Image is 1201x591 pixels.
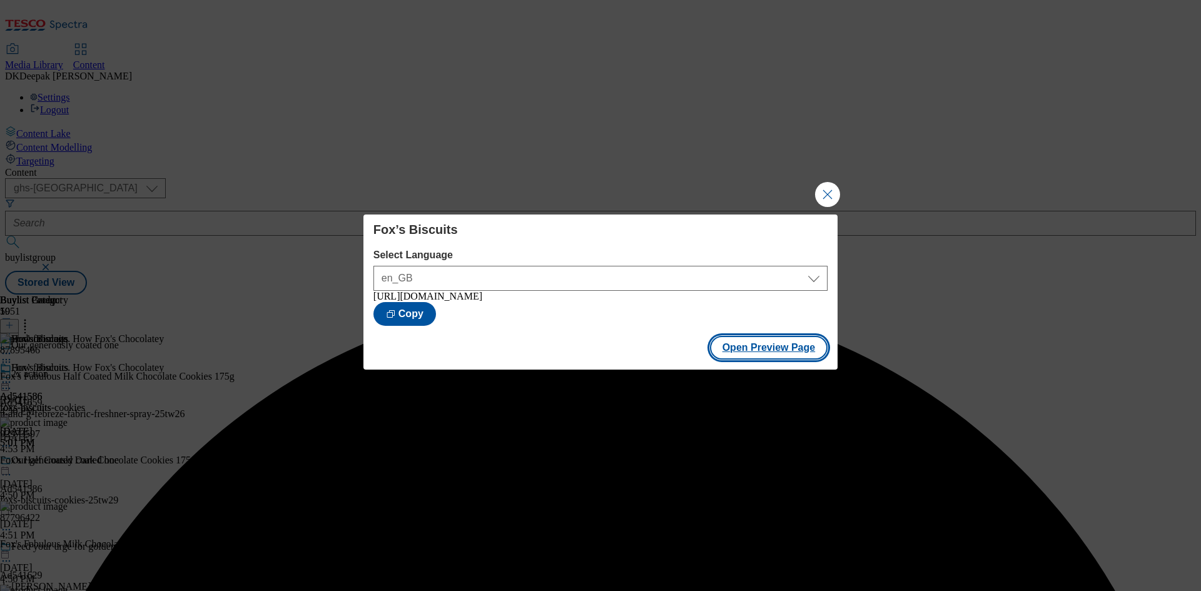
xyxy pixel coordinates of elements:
div: [URL][DOMAIN_NAME] [373,291,828,302]
div: Modal [363,215,838,370]
button: Close Modal [815,182,840,207]
button: Open Preview Page [710,336,828,360]
h4: Fox’s Biscuits [373,222,828,237]
label: Select Language [373,250,828,261]
button: Copy [373,302,436,326]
